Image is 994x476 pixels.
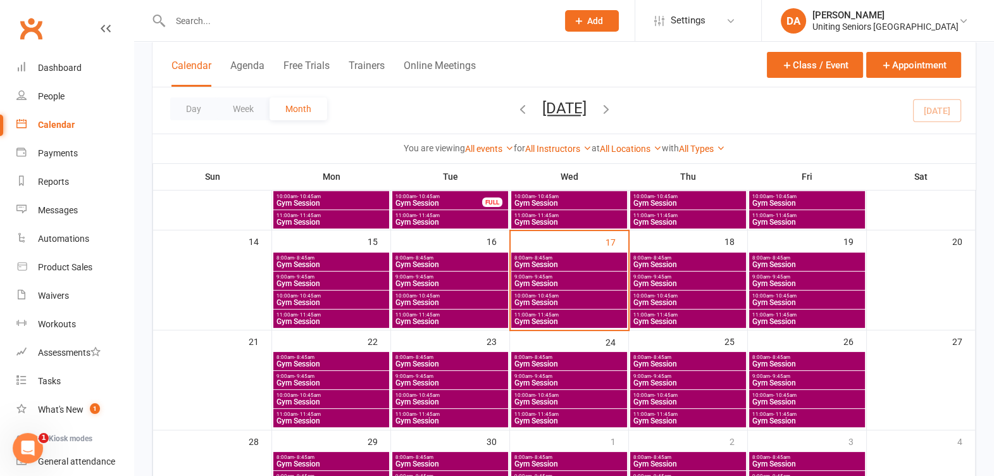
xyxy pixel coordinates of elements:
span: - 11:45am [773,213,797,218]
div: 21 [249,330,271,351]
span: 8:00am [752,255,862,261]
a: All Locations [600,144,662,154]
button: Calendar [171,59,211,87]
span: Gym Session [276,299,387,306]
span: 8:00am [395,354,506,360]
span: - 8:45am [413,354,433,360]
span: 8:00am [395,255,506,261]
a: Waivers [16,282,134,310]
span: - 10:45am [416,293,440,299]
strong: with [662,143,679,153]
span: - 10:45am [773,293,797,299]
a: General attendance kiosk mode [16,448,134,476]
span: Gym Session [276,460,387,468]
span: Gym Session [514,360,624,368]
button: Agenda [230,59,264,87]
span: 11:00am [633,411,743,417]
div: Messages [38,205,78,215]
span: Gym Session [395,199,483,207]
span: - 11:45am [535,213,559,218]
span: Gym Session [395,417,506,425]
span: Gym Session [395,280,506,287]
span: Gym Session [633,280,743,287]
span: - 11:45am [297,411,321,417]
span: Gym Session [514,398,624,406]
div: DA [781,8,806,34]
span: 8:00am [395,454,506,460]
span: Gym Session [752,299,862,306]
span: 10:00am [752,194,862,199]
span: 8:00am [633,255,743,261]
span: Gym Session [514,299,624,306]
span: 10:00am [514,194,624,199]
span: Gym Session [395,360,506,368]
span: Gym Session [395,318,506,325]
span: - 9:45am [532,274,552,280]
div: 26 [843,330,866,351]
span: 10:00am [633,392,743,398]
a: What's New1 [16,396,134,424]
span: - 10:45am [297,293,321,299]
span: 9:00am [752,373,862,379]
span: 11:00am [395,312,506,318]
span: 10:00am [633,293,743,299]
span: - 9:45am [294,274,314,280]
div: Dashboard [38,63,82,73]
span: Gym Session [514,417,624,425]
div: 4 [957,430,975,451]
div: Assessments [38,348,101,358]
a: Payments [16,139,134,168]
span: 10:00am [752,392,862,398]
th: Tue [391,163,510,190]
a: Calendar [16,111,134,139]
span: 8:00am [514,354,624,360]
div: Automations [38,234,89,244]
th: Thu [629,163,748,190]
span: Gym Session [633,417,743,425]
span: 10:00am [276,194,387,199]
span: - 8:45am [294,354,314,360]
th: Wed [510,163,629,190]
div: 25 [724,330,747,351]
span: - 11:45am [654,312,678,318]
div: 24 [606,331,628,352]
span: - 8:45am [294,255,314,261]
span: 8:00am [276,454,387,460]
div: Payments [38,148,78,158]
span: - 10:45am [297,392,321,398]
div: 2 [730,430,747,451]
span: Gym Session [752,318,862,325]
span: 9:00am [395,274,506,280]
div: 23 [487,330,509,351]
div: Calendar [38,120,75,130]
span: 10:00am [395,392,506,398]
span: 10:00am [633,194,743,199]
span: Gym Session [276,218,387,226]
button: Trainers [349,59,385,87]
div: 17 [606,231,628,252]
span: Gym Session [633,199,743,207]
span: Gym Session [633,318,743,325]
a: Product Sales [16,253,134,282]
span: 9:00am [514,274,624,280]
span: 11:00am [752,411,862,417]
span: - 10:45am [654,392,678,398]
span: Gym Session [395,398,506,406]
span: Gym Session [514,379,624,387]
span: - 8:45am [651,354,671,360]
span: Gym Session [633,218,743,226]
div: 18 [724,230,747,251]
a: Assessments [16,339,134,367]
a: Automations [16,225,134,253]
div: 19 [843,230,866,251]
span: - 11:45am [297,312,321,318]
span: 11:00am [395,213,506,218]
span: 10:00am [514,293,624,299]
div: 15 [368,230,390,251]
button: [DATE] [542,99,587,117]
div: 1 [611,430,628,451]
span: Gym Session [514,318,624,325]
span: 11:00am [633,213,743,218]
a: Dashboard [16,54,134,82]
span: Gym Session [276,199,387,207]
